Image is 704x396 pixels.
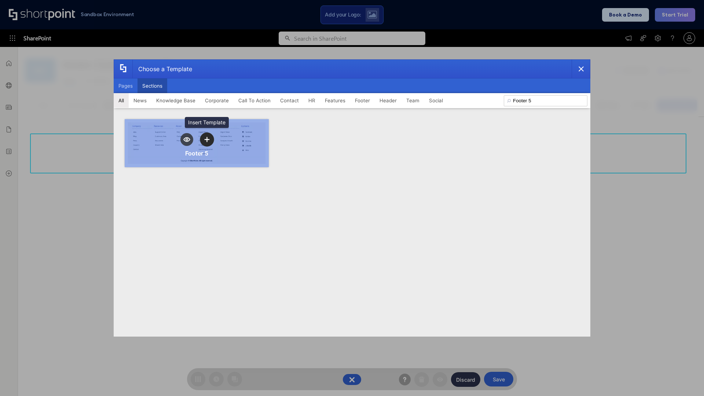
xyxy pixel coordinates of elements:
button: Corporate [200,93,234,108]
button: News [129,93,151,108]
div: template selector [114,59,590,337]
button: Sections [137,78,167,93]
button: Footer [350,93,375,108]
button: Knowledge Base [151,93,200,108]
div: Footer 5 [185,150,208,157]
button: Pages [114,78,137,93]
input: Search [504,95,587,106]
button: Social [424,93,448,108]
button: Team [401,93,424,108]
button: HR [304,93,320,108]
button: Header [375,93,401,108]
button: Features [320,93,350,108]
button: Contact [275,93,304,108]
div: Choose a Template [132,60,192,78]
button: All [114,93,129,108]
iframe: Chat Widget [667,361,704,396]
button: Call To Action [234,93,275,108]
